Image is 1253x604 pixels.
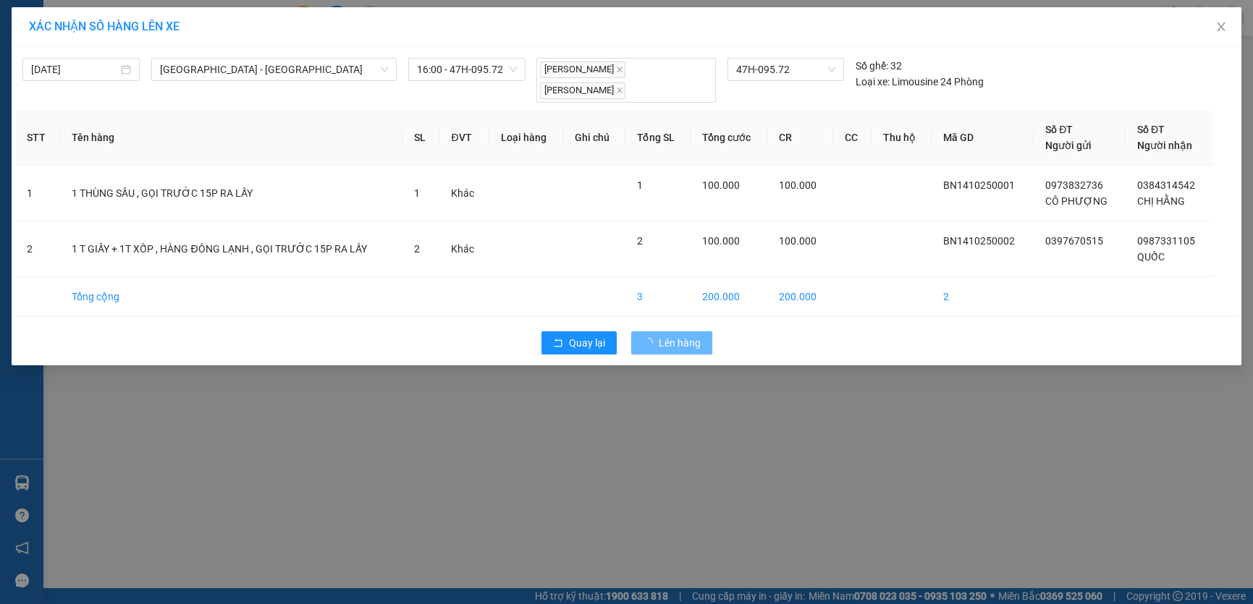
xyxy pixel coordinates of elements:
[124,64,225,85] div: 0945854903
[736,59,835,80] span: 47H-095.72
[1045,195,1108,207] span: CÔ PHƯỢNG
[932,110,1034,166] th: Mã GD
[767,110,832,166] th: CR
[616,66,623,73] span: close
[60,277,402,317] td: Tổng cộng
[15,166,60,221] td: 1
[12,12,114,30] div: Buôn Nia
[553,338,563,349] span: rollback
[1045,235,1103,247] span: 0397670515
[60,110,402,166] th: Tên hàng
[943,179,1015,191] span: BN1410250001
[439,110,489,166] th: ĐVT
[12,14,35,29] span: Gửi:
[15,110,60,166] th: STT
[856,58,888,74] span: Số ghế:
[691,110,767,166] th: Tổng cước
[1137,235,1195,247] span: 0987331105
[1137,124,1165,135] span: Số ĐT
[943,235,1015,247] span: BN1410250002
[1201,7,1241,48] button: Close
[691,277,767,317] td: 200.000
[31,61,118,77] input: 14/10/2025
[124,12,225,47] div: Bến xe Miền Đông
[569,335,605,351] span: Quay lại
[1137,179,1195,191] span: 0384314542
[856,74,890,90] span: Loại xe:
[856,74,984,90] div: Limousine 24 Phòng
[15,221,60,277] td: 2
[631,331,712,354] button: Lên hàng
[767,277,832,317] td: 200.000
[124,14,159,29] span: Nhận:
[439,166,489,221] td: Khác
[616,87,623,94] span: close
[1137,251,1165,263] span: QUỐC
[417,59,517,80] span: 16:00 - 47H-095.72
[702,179,740,191] span: 100.000
[402,110,440,166] th: SL
[563,110,625,166] th: Ghi chú
[643,338,659,348] span: loading
[540,61,625,78] span: [PERSON_NAME]
[779,235,817,247] span: 100.000
[637,235,643,247] span: 2
[1045,179,1103,191] span: 0973832736
[702,235,740,247] span: 100.000
[541,331,617,354] button: rollbackQuay lại
[12,30,114,50] div: 0985260171
[1215,21,1227,33] span: close
[637,179,643,191] span: 1
[625,110,690,166] th: Tổng SL
[439,221,489,277] td: Khác
[414,243,420,255] span: 2
[540,82,625,99] span: [PERSON_NAME]
[1137,195,1185,207] span: CHỊ HẰNG
[932,277,1034,317] td: 2
[11,95,33,110] span: CR :
[872,110,932,166] th: Thu hộ
[856,58,902,74] div: 32
[414,187,420,199] span: 1
[160,59,388,80] span: Đắk Lắk - Tây Ninh
[1045,140,1092,151] span: Người gửi
[29,20,180,33] span: XÁC NHẬN SỐ HÀNG LÊN XE
[1045,124,1073,135] span: Số ĐT
[11,93,116,111] div: 30.000
[60,166,402,221] td: 1 THÙNG SẦU , GỌI TRƯỚC 15P RA LẤY
[833,110,872,166] th: CC
[380,65,389,74] span: down
[60,221,402,277] td: 1 T GIẤY + 1T XỐP , HÀNG ĐÔNG LẠNH , GỌI TRƯỚC 15P RA LẤY
[779,179,817,191] span: 100.000
[489,110,563,166] th: Loại hàng
[659,335,701,351] span: Lên hàng
[124,47,225,64] div: BÌNH
[1137,140,1192,151] span: Người nhận
[625,277,690,317] td: 3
